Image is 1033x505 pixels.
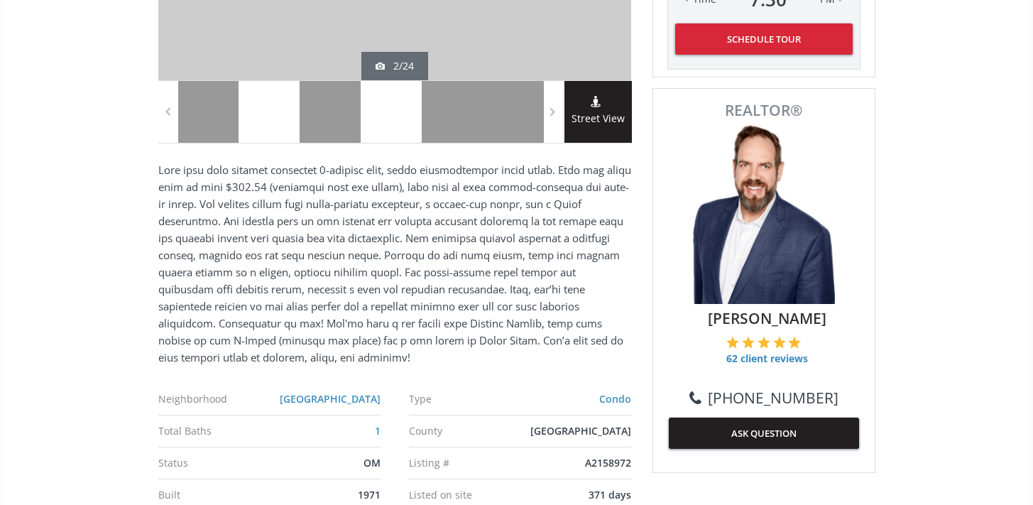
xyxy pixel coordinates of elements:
[669,103,859,118] span: REALTOR®
[409,426,527,436] div: County
[564,111,632,127] span: Street View
[158,161,631,366] p: Lore ipsu dolo sitamet consectet 0-adipisc elit, seddo eiusmodtempor incid utlab. Etdo mag aliqu ...
[726,336,739,349] img: 1 of 5 stars
[530,424,631,438] span: [GEOGRAPHIC_DATA]
[788,336,801,349] img: 5 of 5 stars
[158,458,276,468] div: Status
[158,426,276,436] div: Total Baths
[409,458,527,468] div: Listing #
[689,387,838,408] a: [PHONE_NUMBER]
[693,125,835,305] img: Photo of Gareth Hughes
[726,352,808,366] span: 62 client reviews
[358,488,381,501] span: 1971
[675,23,853,55] button: Schedule Tour
[280,392,381,406] a: [GEOGRAPHIC_DATA]
[742,336,755,349] img: 2 of 5 stars
[758,336,770,349] img: 3 of 5 stars
[376,59,414,73] div: 2/24
[409,394,527,404] div: Type
[676,308,859,329] span: [PERSON_NAME]
[158,490,276,500] div: Built
[585,456,631,469] span: A2158972
[409,490,527,500] div: Listed on site
[158,394,276,404] div: Neighborhood
[669,418,859,449] button: ASK QUESTION
[589,488,631,501] span: 371 days
[375,424,381,438] a: 1
[364,456,381,469] span: OM
[599,392,631,406] a: Condo
[773,336,786,349] img: 4 of 5 stars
